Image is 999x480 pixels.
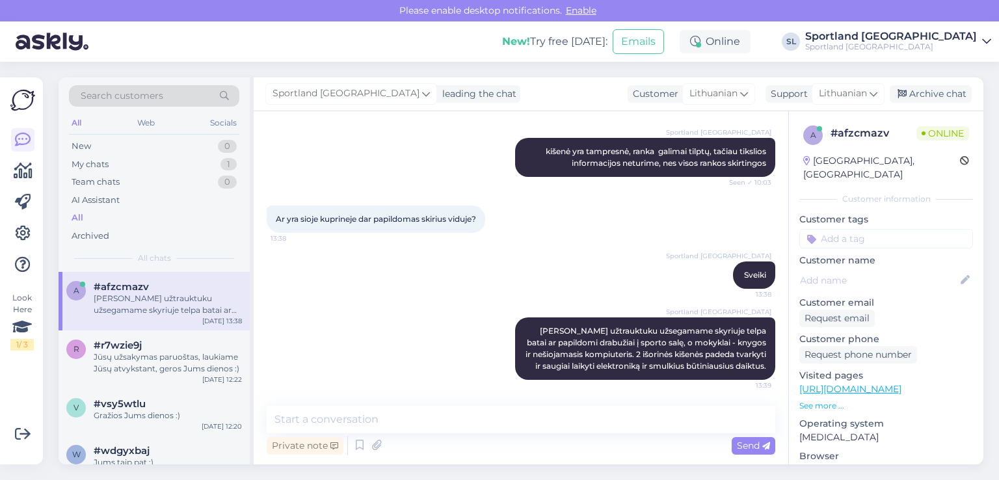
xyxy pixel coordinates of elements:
[628,87,678,101] div: Customer
[202,421,242,431] div: [DATE] 12:20
[94,281,149,293] span: #afzcmazv
[766,87,808,101] div: Support
[69,114,84,131] div: All
[94,351,242,375] div: Jūsų užsakymas paruoštas, laukiame Jūsų atvykstant, geros Jums dienos :)
[689,87,738,101] span: Lithuanian
[890,85,972,103] div: Archive chat
[72,230,109,243] div: Archived
[799,193,973,205] div: Customer information
[10,292,34,351] div: Look Here
[805,42,977,52] div: Sportland [GEOGRAPHIC_DATA]
[72,449,81,459] span: w
[73,403,79,412] span: v
[502,34,607,49] div: Try free [DATE]:
[526,326,768,371] span: [PERSON_NAME] užtrauktuku užsegamame skyriuje telpa batai ar papildomi drabužiai į sporto salę, o...
[666,251,771,261] span: Sportland [GEOGRAPHIC_DATA]
[72,140,91,153] div: New
[10,339,34,351] div: 1 / 3
[803,154,960,181] div: [GEOGRAPHIC_DATA], [GEOGRAPHIC_DATA]
[94,445,150,457] span: #wdgyxbaj
[72,211,83,224] div: All
[805,31,991,52] a: Sportland [GEOGRAPHIC_DATA]Sportland [GEOGRAPHIC_DATA]
[831,126,916,141] div: # afzcmazv
[94,410,242,421] div: Gražios Jums dienos :)
[799,346,917,364] div: Request phone number
[562,5,600,16] span: Enable
[271,233,319,243] span: 13:38
[744,270,766,280] span: Sveiki
[94,293,242,316] div: [PERSON_NAME] užtrauktuku užsegamame skyriuje telpa batai ar papildomi drabužiai į sporto salę, o...
[73,344,79,354] span: r
[810,130,816,140] span: a
[94,457,242,468] div: Jums taip pat :)
[800,273,958,287] input: Add name
[267,437,343,455] div: Private note
[799,400,973,412] p: See more ...
[437,87,516,101] div: leading the chat
[723,380,771,390] span: 13:39
[799,449,973,463] p: Browser
[218,176,237,189] div: 0
[202,375,242,384] div: [DATE] 12:22
[799,296,973,310] p: Customer email
[72,194,120,207] div: AI Assistant
[73,286,79,295] span: a
[737,440,770,451] span: Send
[799,463,973,477] p: Chrome [TECHNICAL_ID]
[799,369,973,382] p: Visited pages
[276,214,476,224] span: Ar yra sioje kuprineje dar papildomas skirius viduje?
[666,307,771,317] span: Sportland [GEOGRAPHIC_DATA]
[218,140,237,153] div: 0
[782,33,800,51] div: SL
[799,383,901,395] a: [URL][DOMAIN_NAME]
[207,114,239,131] div: Socials
[799,431,973,444] p: [MEDICAL_DATA]
[805,31,977,42] div: Sportland [GEOGRAPHIC_DATA]
[502,35,530,47] b: New!
[273,87,420,101] span: Sportland [GEOGRAPHIC_DATA]
[666,127,771,137] span: Sportland [GEOGRAPHIC_DATA]
[799,310,875,327] div: Request email
[723,289,771,299] span: 13:38
[799,417,973,431] p: Operating system
[220,158,237,171] div: 1
[799,229,973,248] input: Add a tag
[680,30,751,53] div: Online
[799,213,973,226] p: Customer tags
[81,89,163,103] span: Search customers
[94,340,142,351] span: #r7wzie9j
[202,316,242,326] div: [DATE] 13:38
[10,88,35,113] img: Askly Logo
[799,254,973,267] p: Customer name
[72,176,120,189] div: Team chats
[723,178,771,187] span: Seen ✓ 10:03
[135,114,157,131] div: Web
[613,29,664,54] button: Emails
[916,126,969,140] span: Online
[819,87,867,101] span: Lithuanian
[799,332,973,346] p: Customer phone
[546,146,768,168] span: kišenė yra tampresnė, ranka galimai tilptų, tačiau tikslios informacijos neturime, nes visos rank...
[94,398,146,410] span: #vsy5wtlu
[138,252,171,264] span: All chats
[72,158,109,171] div: My chats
